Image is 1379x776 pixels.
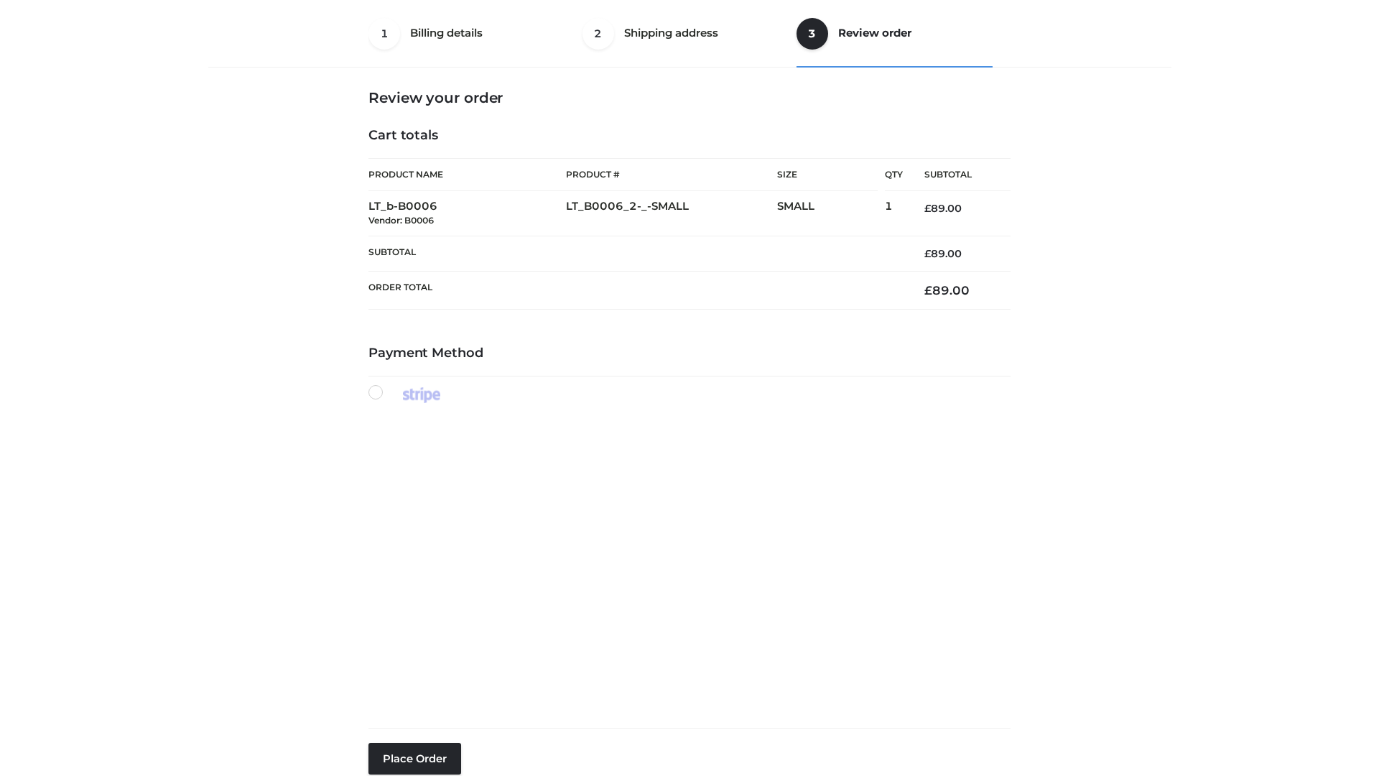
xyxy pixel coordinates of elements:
th: Subtotal [368,236,903,271]
td: SMALL [777,191,885,236]
h3: Review your order [368,89,1011,106]
th: Order Total [368,272,903,310]
th: Subtotal [903,159,1011,191]
th: Product Name [368,158,566,191]
td: LT_B0006_2-_-SMALL [566,191,777,236]
span: £ [924,202,931,215]
span: £ [924,283,932,297]
small: Vendor: B0006 [368,215,434,226]
bdi: 89.00 [924,247,962,260]
bdi: 89.00 [924,202,962,215]
bdi: 89.00 [924,283,970,297]
h4: Cart totals [368,128,1011,144]
button: Place order [368,743,461,775]
span: £ [924,247,931,260]
th: Product # [566,158,777,191]
th: Size [777,159,878,191]
iframe: Secure payment input frame [366,400,1008,716]
th: Qty [885,158,903,191]
h4: Payment Method [368,346,1011,361]
td: 1 [885,191,903,236]
td: LT_b-B0006 [368,191,566,236]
